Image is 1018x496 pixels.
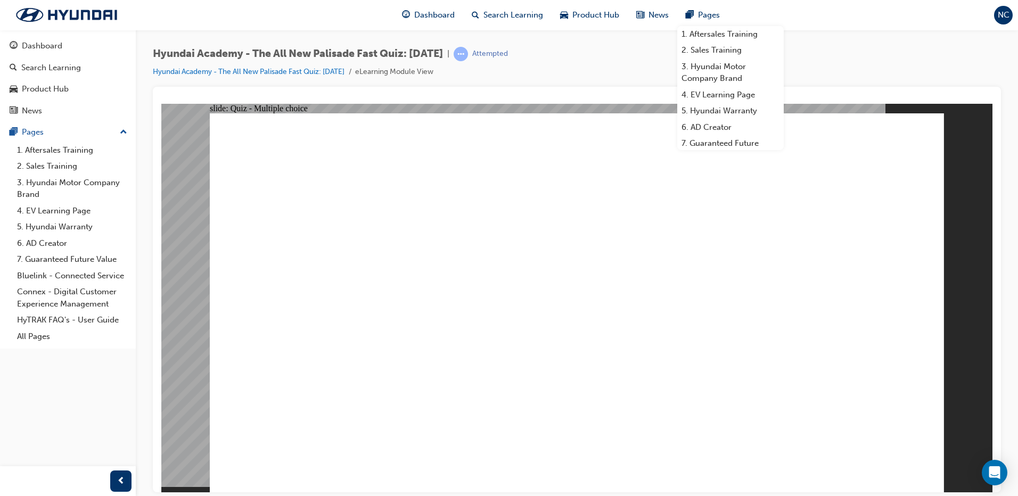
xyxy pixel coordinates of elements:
[13,328,132,345] a: All Pages
[13,268,132,284] a: Bluelink - Connected Service
[13,158,132,175] a: 2. Sales Training
[677,119,784,136] a: 6. AD Creator
[4,101,132,121] a: News
[447,48,449,60] span: |
[677,103,784,119] a: 5. Hyundai Warranty
[472,49,508,59] div: Attempted
[628,4,677,26] a: news-iconNews
[998,9,1009,21] span: NC
[13,235,132,252] a: 6. AD Creator
[483,9,543,21] span: Search Learning
[22,126,44,138] div: Pages
[22,105,42,117] div: News
[153,48,443,60] span: Hyundai Academy - The All New Palisade Fast Quiz: [DATE]
[13,312,132,328] a: HyTRAK FAQ's - User Guide
[463,4,552,26] a: search-iconSearch Learning
[414,9,455,21] span: Dashboard
[10,106,18,116] span: news-icon
[677,87,784,103] a: 4. EV Learning Page
[10,63,17,73] span: search-icon
[4,34,132,122] button: DashboardSearch LearningProduct HubNews
[677,59,784,87] a: 3. Hyundai Motor Company Brand
[402,9,410,22] span: guage-icon
[13,219,132,235] a: 5. Hyundai Warranty
[13,175,132,203] a: 3. Hyundai Motor Company Brand
[13,251,132,268] a: 7. Guaranteed Future Value
[13,142,132,159] a: 1. Aftersales Training
[4,122,132,142] button: Pages
[677,135,784,163] a: 7. Guaranteed Future Value
[10,128,18,137] span: pages-icon
[677,42,784,59] a: 2. Sales Training
[472,9,479,22] span: search-icon
[560,9,568,22] span: car-icon
[393,4,463,26] a: guage-iconDashboard
[355,66,433,78] li: eLearning Module View
[120,126,127,139] span: up-icon
[4,36,132,56] a: Dashboard
[10,42,18,51] span: guage-icon
[21,62,81,74] div: Search Learning
[636,9,644,22] span: news-icon
[698,9,720,21] span: Pages
[572,9,619,21] span: Product Hub
[117,475,125,488] span: prev-icon
[22,83,69,95] div: Product Hub
[994,6,1013,24] button: NC
[686,9,694,22] span: pages-icon
[153,67,344,76] a: Hyundai Academy - The All New Palisade Fast Quiz: [DATE]
[4,58,132,78] a: Search Learning
[677,26,784,43] a: 1. Aftersales Training
[677,4,728,26] a: pages-iconPages
[13,284,132,312] a: Connex - Digital Customer Experience Management
[10,85,18,94] span: car-icon
[22,40,62,52] div: Dashboard
[454,47,468,61] span: learningRecordVerb_ATTEMPT-icon
[13,203,132,219] a: 4. EV Learning Page
[4,79,132,99] a: Product Hub
[648,9,669,21] span: News
[552,4,628,26] a: car-iconProduct Hub
[5,4,128,26] img: Trak
[982,460,1007,485] div: Open Intercom Messenger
